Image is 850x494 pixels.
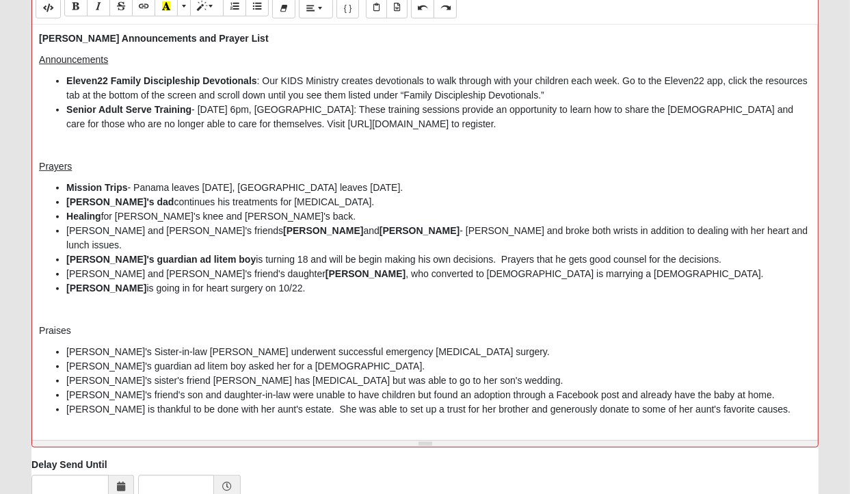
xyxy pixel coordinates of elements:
[39,324,811,338] p: Praises
[66,359,811,374] li: [PERSON_NAME]'s guardian ad litem boy asked her for a [DEMOGRAPHIC_DATA].
[31,458,107,471] label: Delay Send Until
[66,181,811,195] li: - Panama leaves [DATE], [GEOGRAPHIC_DATA] leaves [DATE].
[66,281,811,296] li: is going in for heart surgery on 10/22.
[39,161,72,172] u: Prayers
[66,209,811,224] li: for [PERSON_NAME]'s knee and [PERSON_NAME]'s back.
[39,33,269,44] b: [PERSON_NAME] Announcements and Prayer List
[66,254,256,265] b: [PERSON_NAME]'s guardian ad litem boy
[66,224,811,252] li: [PERSON_NAME] and [PERSON_NAME]'s friends and - [PERSON_NAME] and broke both wrists in addition t...
[66,104,191,115] b: Senior Adult Serve Training
[66,345,811,359] li: [PERSON_NAME]'s Sister-in-law [PERSON_NAME] underwent successful emergency [MEDICAL_DATA] surgery.
[66,75,257,86] b: Eleven22 Family Discipleship Devotionals
[380,225,460,236] b: [PERSON_NAME]
[66,195,811,209] li: continues his treatments for [MEDICAL_DATA].
[66,182,127,193] b: Mission Trips
[66,103,811,131] li: - [DATE] 6pm, [GEOGRAPHIC_DATA]: These training sessions provide an opportunity to learn how to s...
[283,225,363,236] b: [PERSON_NAME]
[39,54,108,65] u: Announcements
[326,268,406,279] b: [PERSON_NAME]
[66,402,811,417] li: [PERSON_NAME] is thankful to be done with her aunt's estate. She was able to set up a trust for h...
[66,196,174,207] b: [PERSON_NAME]'s dad
[66,374,811,388] li: [PERSON_NAME]'s sister's friend [PERSON_NAME] has [MEDICAL_DATA] but was able to go to her son's ...
[66,211,101,222] b: Healing
[66,252,811,267] li: is turning 18 and will be begin making his own decisions. Prayers that he gets good counsel for t...
[66,283,146,294] b: [PERSON_NAME]
[66,74,811,103] li: : Our KIDS Ministry creates devotionals to walk through with your children each week. Go to the E...
[66,267,811,281] li: [PERSON_NAME] and [PERSON_NAME]'s friend's daughter , who converted to [DEMOGRAPHIC_DATA] is marr...
[66,388,811,402] li: [PERSON_NAME]'s friend's son and daughter-in-law were unable to have children but found an adopti...
[32,441,818,447] div: Resize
